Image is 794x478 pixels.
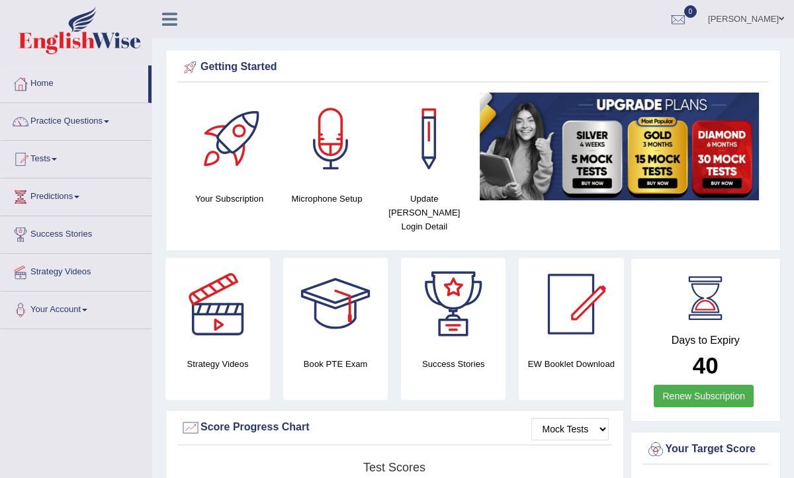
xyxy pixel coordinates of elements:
[401,357,506,371] h4: Success Stories
[693,352,719,378] b: 40
[480,93,759,200] img: small5.jpg
[165,357,270,371] h4: Strategy Videos
[1,254,152,287] a: Strategy Videos
[654,385,754,407] a: Renew Subscription
[1,292,152,325] a: Your Account
[382,192,466,233] h4: Update [PERSON_NAME] Login Detail
[519,357,623,371] h4: EW Booklet Download
[285,192,369,206] h4: Microphone Setup
[684,5,697,18] span: 0
[646,440,766,459] div: Your Target Score
[1,179,152,212] a: Predictions
[1,103,152,136] a: Practice Questions
[363,461,425,474] tspan: Test scores
[1,216,152,249] a: Success Stories
[646,335,766,346] h4: Days to Expiry
[187,192,271,206] h4: Your Subscription
[283,357,388,371] h4: Book PTE Exam
[181,58,766,77] div: Getting Started
[1,141,152,174] a: Tests
[181,418,609,438] div: Score Progress Chart
[1,65,148,99] a: Home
